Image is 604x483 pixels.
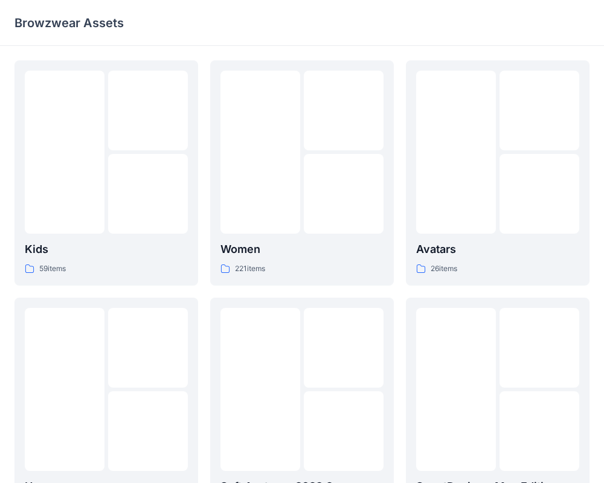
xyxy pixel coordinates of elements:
a: Kids59items [14,60,198,286]
a: Women221items [210,60,394,286]
p: Browzwear Assets [14,14,124,31]
p: 26 items [431,263,457,275]
a: Avatars26items [406,60,590,286]
p: 221 items [235,263,265,275]
p: Women [220,241,384,258]
p: Kids [25,241,188,258]
p: Avatars [416,241,579,258]
p: 59 items [39,263,66,275]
